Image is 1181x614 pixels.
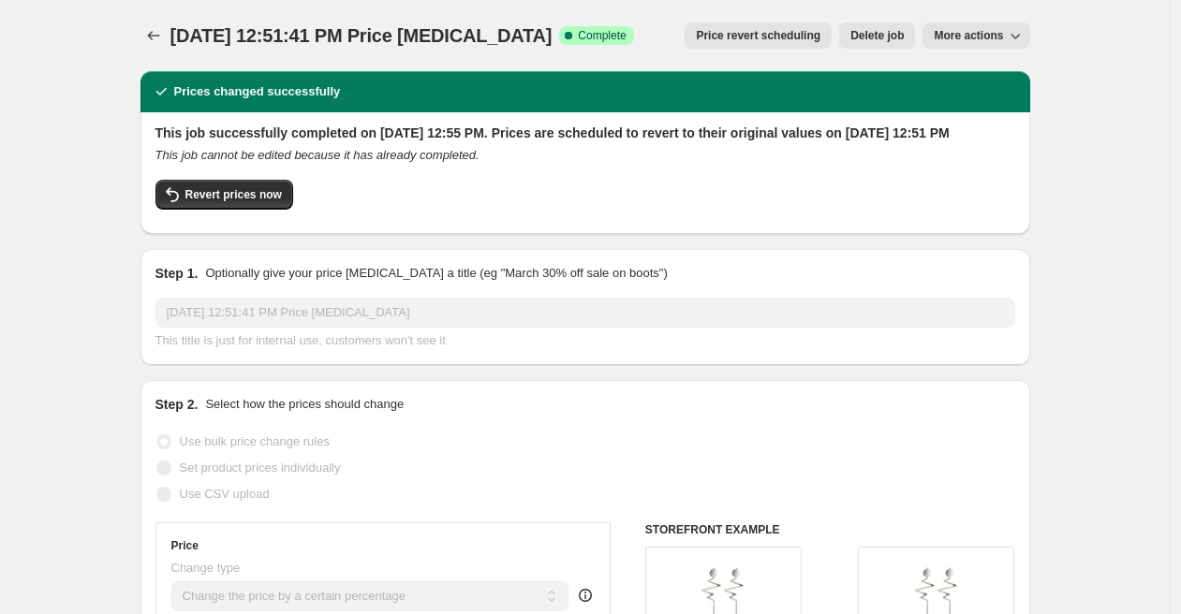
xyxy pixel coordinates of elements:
[155,298,1015,328] input: 30% off holiday sale
[923,22,1029,49] button: More actions
[180,487,270,501] span: Use CSV upload
[185,187,282,202] span: Revert prices now
[171,538,199,553] h3: Price
[576,586,595,605] div: help
[155,180,293,210] button: Revert prices now
[934,28,1003,43] span: More actions
[155,264,199,283] h2: Step 1.
[645,522,1015,537] h6: STOREFRONT EXAMPLE
[685,22,832,49] button: Price revert scheduling
[180,460,341,475] span: Set product prices individually
[170,25,553,46] span: [DATE] 12:51:41 PM Price [MEDICAL_DATA]
[839,22,915,49] button: Delete job
[180,434,330,448] span: Use bulk price change rules
[155,333,446,347] span: This title is just for internal use, customers won't see it
[155,395,199,414] h2: Step 2.
[155,124,1015,142] h2: This job successfully completed on [DATE] 12:55 PM. Prices are scheduled to revert to their origi...
[578,28,626,43] span: Complete
[155,148,480,162] i: This job cannot be edited because it has already completed.
[171,561,241,575] span: Change type
[205,264,667,283] p: Optionally give your price [MEDICAL_DATA] a title (eg "March 30% off sale on boots")
[205,395,404,414] p: Select how the prices should change
[174,82,341,101] h2: Prices changed successfully
[850,28,904,43] span: Delete job
[140,22,167,49] button: Price change jobs
[696,28,820,43] span: Price revert scheduling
